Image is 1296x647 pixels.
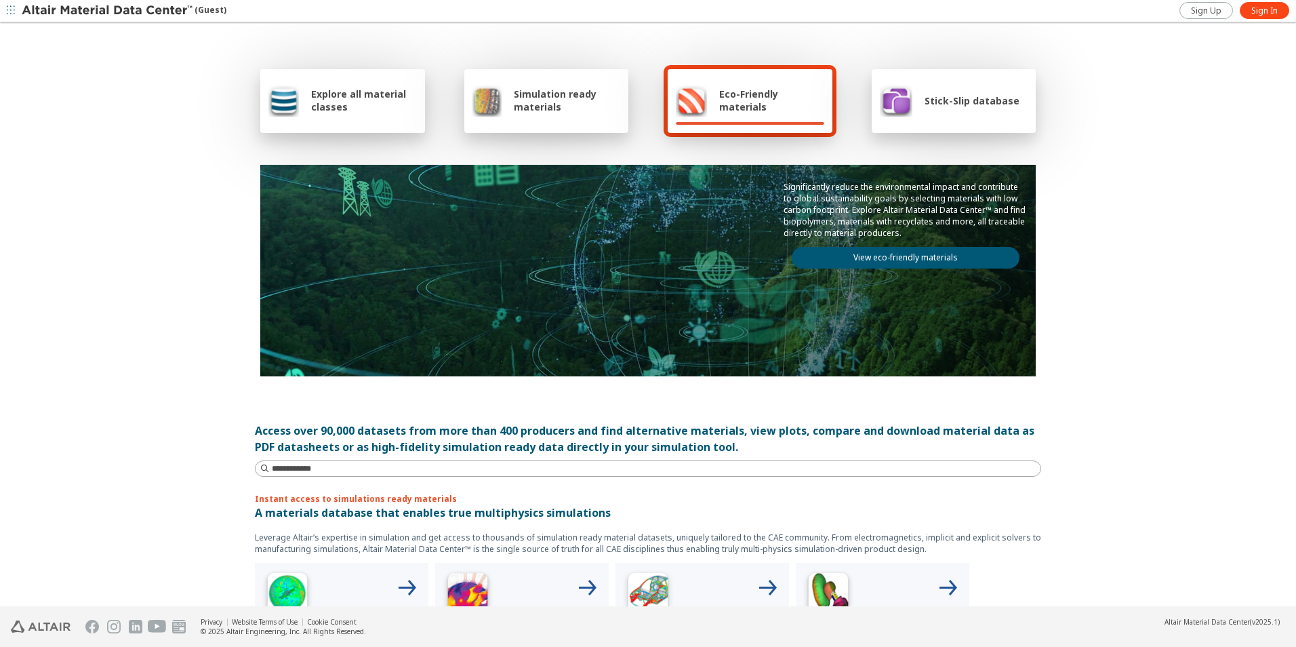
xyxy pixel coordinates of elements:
[260,568,315,623] img: High Frequency Icon
[232,617,298,627] a: Website Terms of Use
[719,87,824,113] span: Eco-Friendly materials
[1251,5,1278,16] span: Sign In
[307,617,357,627] a: Cookie Consent
[1179,2,1233,19] a: Sign Up
[268,84,299,117] img: Explore all material classes
[201,627,366,636] div: © 2025 Altair Engineering, Inc. All Rights Reserved.
[255,423,1041,455] div: Access over 90,000 datasets from more than 400 producers and find alternative materials, view plo...
[1165,617,1280,627] div: (v2025.1)
[255,505,1041,521] p: A materials database that enables true multiphysics simulations
[784,181,1028,239] p: Significantly reduce the environmental impact and contribute to global sustainability goals by se...
[621,568,675,623] img: Structural Analyses Icon
[880,84,912,117] img: Stick-Slip database
[514,87,620,113] span: Simulation ready materials
[925,94,1019,107] span: Stick-Slip database
[201,617,222,627] a: Privacy
[255,493,1041,505] p: Instant access to simulations ready materials
[676,84,707,117] img: Eco-Friendly materials
[255,532,1041,555] p: Leverage Altair’s expertise in simulation and get access to thousands of simulation ready materia...
[22,4,226,18] div: (Guest)
[22,4,195,18] img: Altair Material Data Center
[441,568,495,623] img: Low Frequency Icon
[792,247,1019,269] a: View eco-friendly materials
[11,621,70,633] img: Altair Engineering
[1191,5,1221,16] span: Sign Up
[1240,2,1289,19] a: Sign In
[311,87,417,113] span: Explore all material classes
[472,84,502,117] img: Simulation ready materials
[1165,617,1250,627] span: Altair Material Data Center
[801,568,855,623] img: Crash Analyses Icon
